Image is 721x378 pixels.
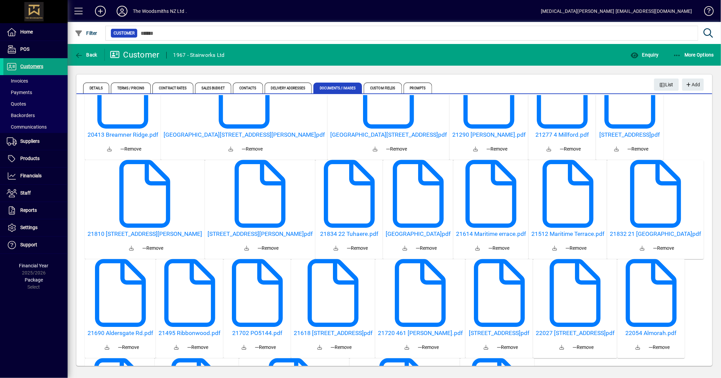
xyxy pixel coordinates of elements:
span: Remove [386,146,407,153]
span: Invoices [7,78,28,84]
button: Remove [384,143,410,155]
button: Filter [73,27,99,39]
a: Download [547,240,563,257]
a: Download [239,240,255,257]
span: Staff [20,190,31,196]
a: 21290 [PERSON_NAME].pdf [452,131,526,138]
a: Communications [3,121,68,133]
span: Remove [187,344,208,351]
app-page-header-button: Back [68,49,105,61]
span: Remove [573,344,594,351]
span: Remove [497,344,518,351]
span: Remove [331,344,352,351]
div: Customer [110,49,160,60]
button: Remove [255,242,282,254]
button: Remove [415,341,442,353]
span: Support [20,242,37,247]
h5: 21702 PO5144.pdf [226,330,288,337]
a: Download [168,339,185,356]
button: Remove [344,242,370,254]
a: Download [554,339,570,356]
span: List [659,79,674,90]
h5: 22054 Almorah.pdf [620,330,682,337]
a: Download [478,339,494,356]
div: 1967 - Stairworks Ltd [173,50,225,61]
a: Download [367,141,384,157]
a: Download [397,240,413,257]
span: Settings [20,225,38,230]
a: Download [468,141,484,157]
span: Add [686,79,700,90]
span: More Options [673,52,714,58]
a: 21614 Maritime errace.pdf [456,230,526,238]
span: Delivery Addresses [265,83,312,93]
button: More Options [671,49,716,61]
a: 21834 22 Tuhaere.pdf [318,230,380,238]
span: Terms / Pricing [111,83,151,93]
button: Remove [484,143,510,155]
h5: [GEOGRAPHIC_DATA][STREET_ADDRESS]pdf [330,131,447,138]
a: 21277 4 Millford.pdf [531,131,593,138]
span: Remove [653,245,674,252]
a: Download [102,141,118,157]
a: Suppliers [3,133,68,150]
button: Remove [252,341,279,353]
h5: [STREET_ADDRESS]pdf [599,131,661,138]
button: Remove [185,341,211,353]
a: [STREET_ADDRESS][PERSON_NAME]pdf [208,230,313,238]
span: Financials [20,173,42,178]
button: Remove [650,242,677,254]
button: Remove [328,341,355,353]
span: Package [25,277,43,283]
span: Financial Year [19,263,49,268]
a: Download [124,240,140,257]
button: Remove [239,143,266,155]
h5: 21618 [STREET_ADDRESS]pdf [294,330,372,337]
button: Remove [570,341,597,353]
span: Enquiry [630,52,658,58]
a: Settings [3,219,68,236]
div: [MEDICAL_DATA][PERSON_NAME] [EMAIL_ADDRESS][DOMAIN_NAME] [541,6,692,17]
a: Download [312,339,328,356]
a: [GEOGRAPHIC_DATA]pdf [386,230,451,238]
span: Communications [7,124,47,130]
div: The Woodsmiths NZ Ltd . [133,6,187,17]
button: Remove [140,242,166,254]
a: Download [328,240,344,257]
a: Home [3,24,68,41]
button: Remove [494,341,521,353]
a: Financials [3,168,68,184]
button: Remove [118,143,144,155]
a: 21690 Aldersgate Rd.pdf [88,330,153,337]
a: 21832 21 [GEOGRAPHIC_DATA]pdf [610,230,701,238]
span: Remove [416,245,437,252]
span: Remove [566,245,586,252]
a: Download [99,339,115,356]
span: Reports [20,207,37,213]
span: Filter [75,30,97,36]
a: Reports [3,202,68,219]
a: 21720 461 [PERSON_NAME].pdf [378,330,463,337]
span: Remove [258,245,279,252]
button: Remove [557,143,583,155]
span: Suppliers [20,138,40,144]
button: Remove [646,341,672,353]
a: 21512 Maritime Terrace.pdf [531,230,604,238]
span: Contract Rates [152,83,193,93]
a: [GEOGRAPHIC_DATA][STREET_ADDRESS][PERSON_NAME]pdf [164,131,325,138]
a: [STREET_ADDRESS]pdf [468,330,530,337]
a: Payments [3,87,68,98]
span: Remove [649,344,670,351]
span: Payments [7,90,32,95]
a: 21495 Ribbonwood.pdf [159,330,221,337]
a: Staff [3,185,68,202]
button: Add [682,79,704,91]
a: POS [3,41,68,58]
span: Customers [20,64,43,69]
